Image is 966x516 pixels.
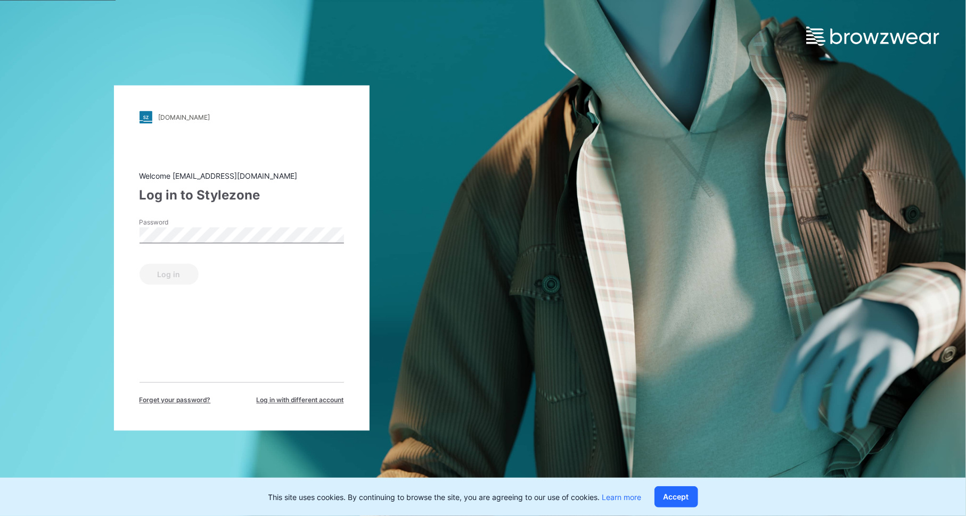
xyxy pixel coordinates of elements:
[140,171,344,182] div: Welcome [EMAIL_ADDRESS][DOMAIN_NAME]
[140,396,211,405] span: Forget your password?
[654,486,698,507] button: Accept
[140,186,344,205] div: Log in to Stylezone
[140,111,152,124] img: stylezone-logo.562084cfcfab977791bfbf7441f1a819.svg
[806,27,939,46] img: browzwear-logo.e42bd6dac1945053ebaf764b6aa21510.svg
[257,396,344,405] span: Log in with different account
[602,493,642,502] a: Learn more
[140,218,214,228] label: Password
[268,492,642,503] p: This site uses cookies. By continuing to browse the site, you are agreeing to our use of cookies.
[140,111,344,124] a: [DOMAIN_NAME]
[159,113,210,121] div: [DOMAIN_NAME]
